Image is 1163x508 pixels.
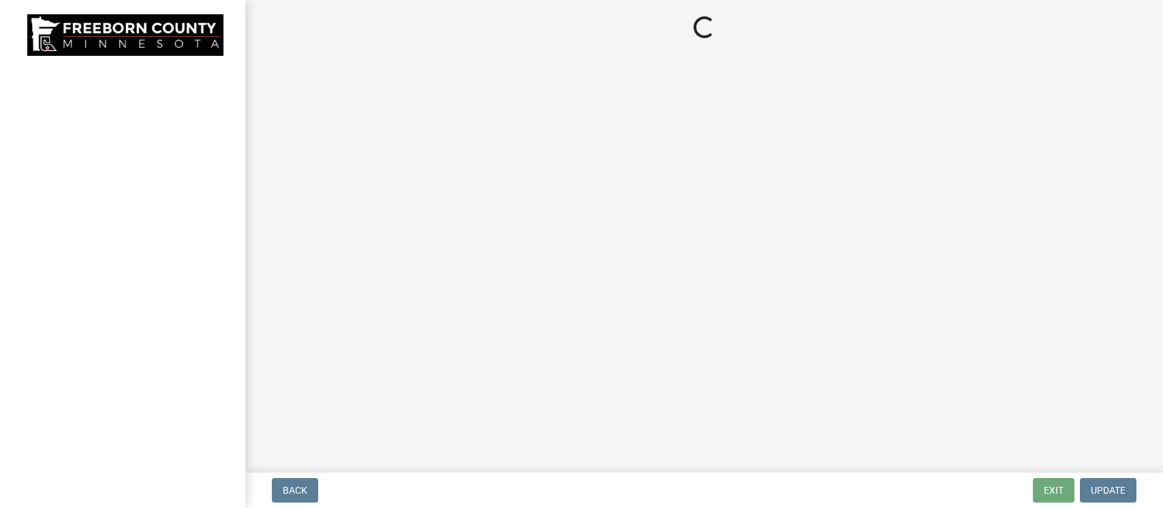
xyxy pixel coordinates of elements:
button: Exit [1033,478,1074,503]
img: Freeborn County, Minnesota [27,14,223,56]
button: Back [272,478,318,503]
button: Update [1080,478,1136,503]
span: Back [283,485,307,496]
span: Update [1091,485,1126,496]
